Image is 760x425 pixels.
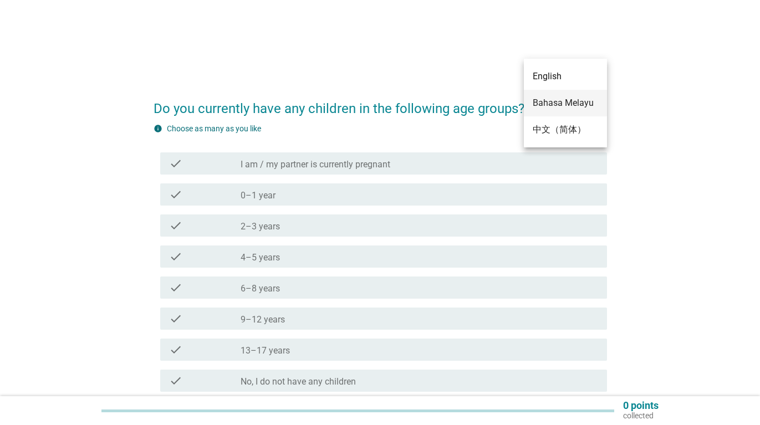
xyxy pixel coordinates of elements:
label: No, I do not have any children [241,376,356,387]
i: check [169,219,182,232]
label: 13–17 years [241,345,290,356]
i: check [169,374,182,387]
label: 6–8 years [241,283,280,294]
label: 9–12 years [241,314,285,325]
h2: Do you currently have any children in the following age groups? [154,88,607,119]
i: check [169,250,182,263]
p: collected [623,411,659,421]
i: check [169,281,182,294]
div: Bahasa Melayu [533,96,598,110]
i: check [169,343,182,356]
label: 0–1 year [241,190,276,201]
label: I am / my partner is currently pregnant [241,159,390,170]
i: check [169,188,182,201]
label: Choose as many as you like [167,124,261,133]
p: 0 points [623,401,659,411]
i: check [169,157,182,170]
label: 2–3 years [241,221,280,232]
i: check [169,312,182,325]
div: English [533,70,598,83]
i: info [154,124,162,133]
div: 中文（简体） [533,123,598,136]
label: 4–5 years [241,252,280,263]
